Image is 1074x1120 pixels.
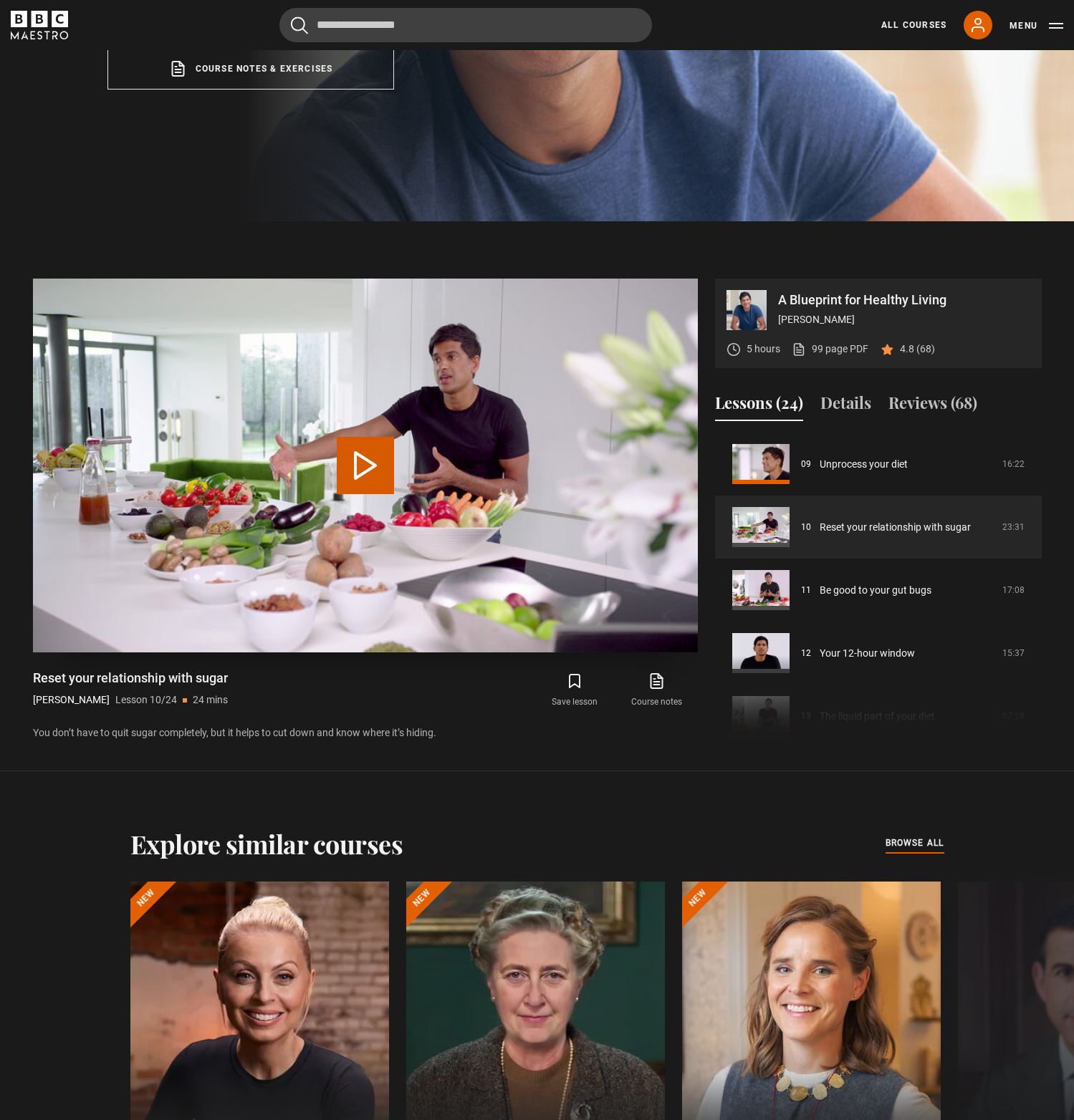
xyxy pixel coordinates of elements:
button: Submit the search query [291,16,308,34]
p: 4.8 (68) [900,342,935,357]
button: Lessons (24) [715,391,803,421]
a: All Courses [881,19,946,32]
p: [PERSON_NAME] [778,312,1030,327]
p: A Blueprint for Healthy Living [778,294,1030,306]
button: Play Lesson Reset your relationship with sugar [337,437,394,494]
a: Course notes [615,670,697,711]
button: Save lesson [534,670,615,711]
p: 5 hours [747,342,780,357]
a: 99 page PDF [792,342,868,357]
a: Be good to your gut bugs [820,583,931,598]
h2: Explore similar courses [130,829,403,859]
p: 24 mins [193,692,228,708]
p: You don’t have to quit sugar completely, but it helps to cut down and know where it’s hiding. [33,725,698,740]
button: Toggle navigation [1010,19,1063,33]
a: Unprocess your diet [820,457,908,472]
a: browse all [886,836,944,851]
svg: BBC Maestro [11,11,68,39]
a: Reset your relationship with sugar [820,520,971,535]
button: Reviews (68) [888,391,977,421]
input: Search [279,8,652,42]
button: Details [820,391,871,421]
h1: Reset your relationship with sugar [33,670,228,687]
p: Lesson 10/24 [115,692,177,708]
a: Your 12-hour window [820,646,915,661]
span: browse all [886,836,944,850]
a: Course notes & exercises [107,48,394,90]
video-js: Video Player [33,279,698,652]
p: [PERSON_NAME] [33,692,110,708]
